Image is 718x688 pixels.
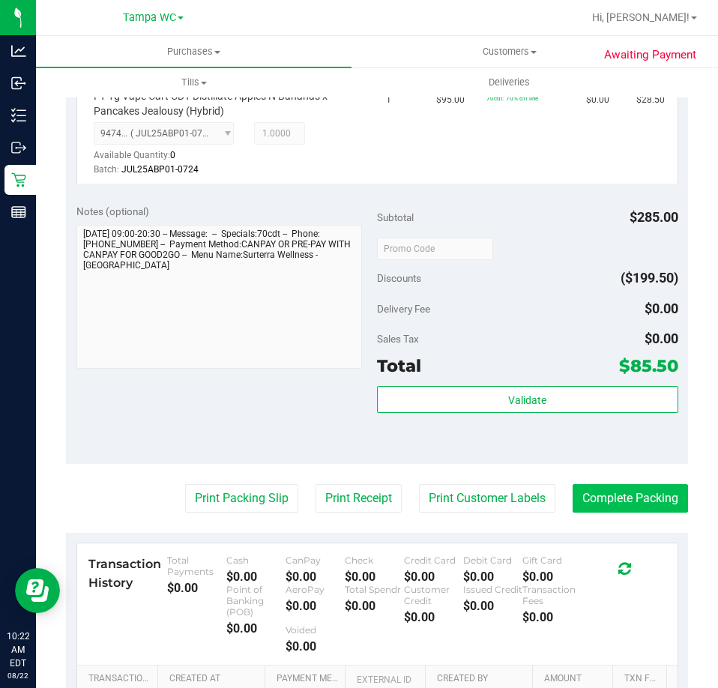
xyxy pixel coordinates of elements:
[486,94,538,102] span: 70cdt: 70% off line
[11,205,26,220] inline-svg: Reports
[377,333,419,345] span: Sales Tax
[226,621,286,636] div: $0.00
[404,584,463,606] div: Customer Credit
[185,484,298,513] button: Print Packing Slip
[604,46,696,64] span: Awaiting Payment
[277,673,340,685] a: Payment Method
[345,570,404,584] div: $0.00
[468,76,550,89] span: Deliveries
[226,570,286,584] div: $0.00
[286,570,345,584] div: $0.00
[463,599,522,613] div: $0.00
[522,584,582,606] div: Transaction Fees
[592,11,690,23] span: Hi, [PERSON_NAME]!
[463,555,522,566] div: Debit Card
[76,205,149,217] span: Notes (optional)
[377,265,421,292] span: Discounts
[404,570,463,584] div: $0.00
[167,581,226,595] div: $0.00
[522,555,582,566] div: Gift Card
[463,570,522,584] div: $0.00
[352,67,667,98] a: Deliveries
[36,45,352,58] span: Purchases
[345,599,404,613] div: $0.00
[286,599,345,613] div: $0.00
[544,673,607,685] a: Amount
[11,108,26,123] inline-svg: Inventory
[123,11,176,24] span: Tampa WC
[624,673,660,685] a: Txn Fee
[377,355,421,376] span: Total
[226,584,286,618] div: Point of Banking (POB)
[11,140,26,155] inline-svg: Outbound
[386,93,391,107] span: 1
[636,93,665,107] span: $28.50
[377,303,430,315] span: Delivery Fee
[586,93,609,107] span: $0.00
[226,555,286,566] div: Cash
[645,331,678,346] span: $0.00
[11,43,26,58] inline-svg: Analytics
[15,568,60,613] iframe: Resource center
[36,36,352,67] a: Purchases
[121,164,199,175] span: JUL25ABP01-0724
[11,76,26,91] inline-svg: Inbound
[377,386,678,413] button: Validate
[404,555,463,566] div: Credit Card
[621,270,678,286] span: ($199.50)
[94,89,348,118] span: FT 1g Vape Cart CDT Distillate Apples N Bananas x Pancakes Jealousy (Hybrid)
[36,67,352,98] a: Tills
[345,584,404,595] div: Total Spendr
[619,355,678,376] span: $85.50
[522,610,582,624] div: $0.00
[286,624,345,636] div: Voided
[94,164,119,175] span: Batch:
[508,394,546,406] span: Validate
[345,555,404,566] div: Check
[437,673,526,685] a: Created By
[11,172,26,187] inline-svg: Retail
[630,209,678,225] span: $285.00
[377,211,414,223] span: Subtotal
[316,484,402,513] button: Print Receipt
[169,673,259,685] a: Created At
[436,93,465,107] span: $95.00
[170,150,175,160] span: 0
[645,301,678,316] span: $0.00
[88,673,152,685] a: Transaction ID
[377,238,493,260] input: Promo Code
[573,484,688,513] button: Complete Packing
[286,584,345,595] div: AeroPay
[352,45,666,58] span: Customers
[7,630,29,670] p: 10:22 AM EDT
[463,584,522,595] div: Issued Credit
[404,610,463,624] div: $0.00
[94,145,242,174] div: Available Quantity:
[7,670,29,681] p: 08/22
[37,76,351,89] span: Tills
[167,555,226,577] div: Total Payments
[286,555,345,566] div: CanPay
[419,484,555,513] button: Print Customer Labels
[352,36,667,67] a: Customers
[286,639,345,654] div: $0.00
[522,570,582,584] div: $0.00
